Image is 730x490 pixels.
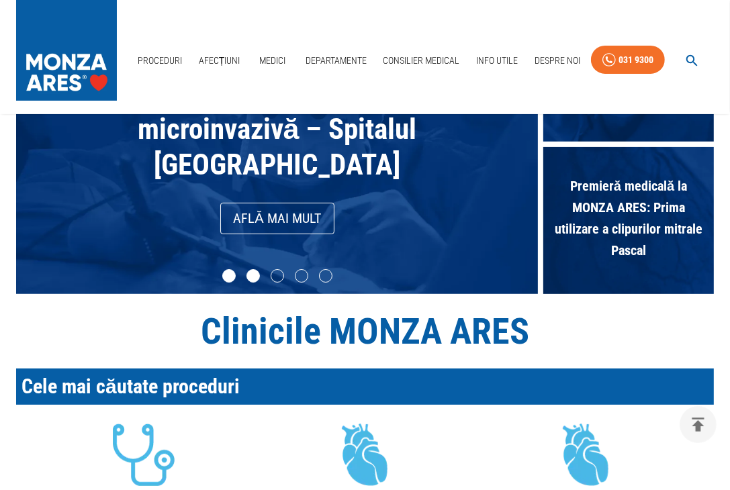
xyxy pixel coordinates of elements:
li: slide item 5 [319,269,332,283]
a: Departamente [300,47,372,75]
span: Cele mai căutate proceduri [21,375,240,398]
button: delete [680,406,717,443]
a: Medici [251,47,294,75]
a: Află mai mult [220,203,334,234]
a: Afecțiuni [193,47,246,75]
a: 031 9300 [591,46,665,75]
a: Proceduri [132,47,187,75]
a: Consilier Medical [377,47,465,75]
li: slide item 4 [295,269,308,283]
h1: Clinicile MONZA ARES [16,310,714,352]
span: Premieră medicală la MONZA ARES: Prima utilizare a clipurilor mitrale Pascal [543,168,714,268]
span: Premieră națională în chirurgia cardiacă microinvazivă – Spitalul [GEOGRAPHIC_DATA] [138,40,417,181]
div: 031 9300 [619,52,653,68]
a: Despre Noi [529,47,586,75]
div: Premieră medicală la MONZA ARES: Prima utilizare a clipurilor mitrale Pascal [543,147,714,294]
a: Info Utile [471,47,523,75]
li: slide item 2 [246,269,260,283]
li: slide item 3 [271,269,284,283]
li: slide item 1 [222,269,236,283]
